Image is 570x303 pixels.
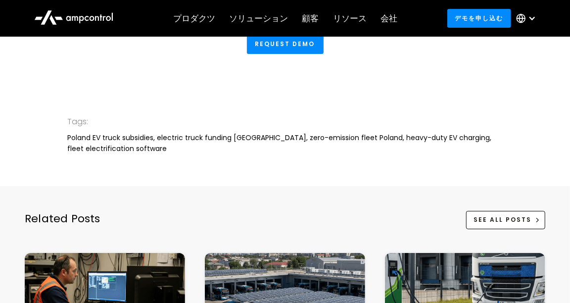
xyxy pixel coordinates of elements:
[447,9,511,27] a: デモを申し込む
[380,13,397,24] div: 会社
[333,13,367,24] div: リソース
[247,34,324,54] a: Request Demo
[229,13,288,24] div: ソリューション
[302,13,319,24] div: 顧客
[466,211,545,229] a: See All Posts
[173,13,215,24] div: プロダクツ
[67,132,503,154] div: Poland EV truck subsidies, electric truck funding [GEOGRAPHIC_DATA], zero-emission fleet Poland, ...
[67,115,503,128] div: Tags:
[474,215,532,224] div: See All Posts
[25,211,100,241] div: Related Posts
